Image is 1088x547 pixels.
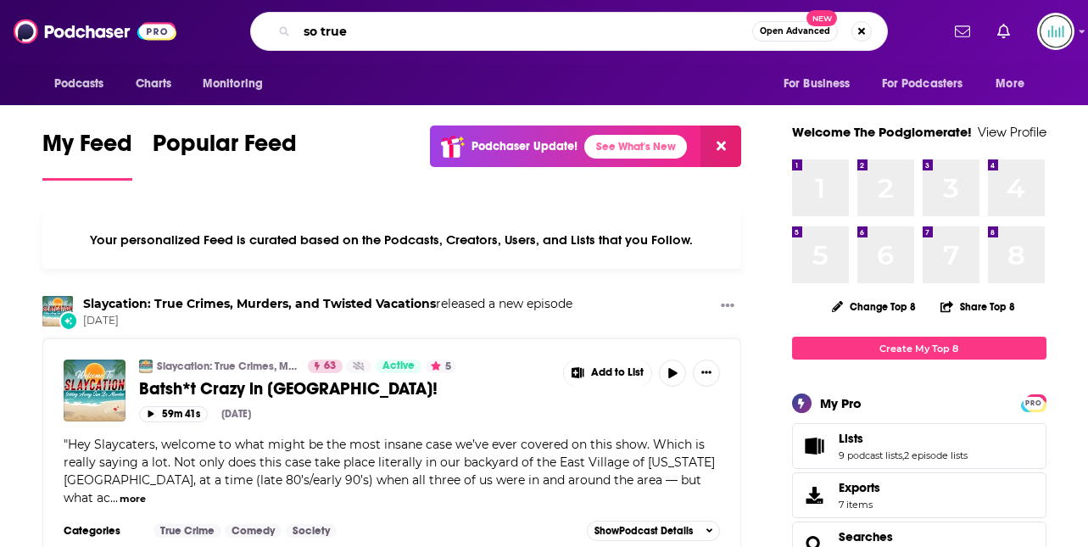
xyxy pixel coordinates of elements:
[990,17,1017,46] a: Show notifications dropdown
[42,68,126,100] button: open menu
[940,290,1016,323] button: Share Top 8
[760,27,830,36] span: Open Advanced
[1037,13,1074,50] span: Logged in as podglomerate
[1024,396,1044,409] a: PRO
[587,521,721,541] button: ShowPodcast Details
[110,490,118,505] span: ...
[54,72,104,96] span: Podcasts
[839,499,880,511] span: 7 items
[798,434,832,458] a: Lists
[792,423,1046,469] span: Lists
[308,360,343,373] a: 63
[820,395,862,411] div: My Pro
[286,524,337,538] a: Society
[984,68,1046,100] button: open menu
[83,296,572,312] h3: released a new episode
[324,358,336,375] span: 63
[1037,13,1074,50] img: User Profile
[1037,13,1074,50] button: Show profile menu
[42,211,742,269] div: Your personalized Feed is curated based on the Podcasts, Creators, Users, and Lists that you Follow.
[822,296,927,317] button: Change Top 8
[471,139,577,153] p: Podchaser Update!
[839,529,893,544] a: Searches
[978,124,1046,140] a: View Profile
[139,360,153,373] img: Slaycation: True Crimes, Murders, and Twisted Vacations
[902,449,904,461] span: ,
[157,360,297,373] a: Slaycation: True Crimes, Murders, and Twisted Vacations
[584,135,687,159] a: See What's New
[948,17,977,46] a: Show notifications dropdown
[996,72,1024,96] span: More
[153,524,221,538] a: True Crime
[752,21,838,42] button: Open AdvancedNew
[125,68,182,100] a: Charts
[426,360,456,373] button: 5
[250,12,888,51] div: Search podcasts, credits, & more...
[136,72,172,96] span: Charts
[792,124,972,140] a: Welcome The Podglomerate!
[792,337,1046,360] a: Create My Top 8
[798,483,832,507] span: Exports
[14,15,176,47] img: Podchaser - Follow, Share and Rate Podcasts
[806,10,837,26] span: New
[64,360,126,421] img: Batsh*t Crazy in Gotham City!
[139,406,208,422] button: 59m 41s
[839,431,863,446] span: Lists
[42,296,73,327] img: Slaycation: True Crimes, Murders, and Twisted Vacations
[591,366,644,379] span: Add to List
[153,129,297,168] span: Popular Feed
[221,408,251,420] div: [DATE]
[714,296,741,317] button: Show More Button
[784,72,851,96] span: For Business
[42,129,132,168] span: My Feed
[564,360,652,387] button: Show More Button
[64,524,140,538] h3: Categories
[839,480,880,495] span: Exports
[64,437,715,505] span: "
[59,311,78,330] div: New Episode
[139,378,551,399] a: Batsh*t Crazy in [GEOGRAPHIC_DATA]!
[839,449,902,461] a: 9 podcast lists
[297,18,752,45] input: Search podcasts, credits, & more...
[64,437,715,505] span: Hey Slaycaters, welcome to what might be the most insane case we’ve ever covered on this show. Wh...
[382,358,415,375] span: Active
[871,68,988,100] button: open menu
[772,68,872,100] button: open menu
[882,72,963,96] span: For Podcasters
[225,524,282,538] a: Comedy
[139,378,438,399] span: Batsh*t Crazy in [GEOGRAPHIC_DATA]!
[839,431,968,446] a: Lists
[191,68,285,100] button: open menu
[203,72,263,96] span: Monitoring
[376,360,421,373] a: Active
[594,525,693,537] span: Show Podcast Details
[120,492,146,506] button: more
[83,314,572,328] span: [DATE]
[693,360,720,387] button: Show More Button
[83,296,436,311] a: Slaycation: True Crimes, Murders, and Twisted Vacations
[42,129,132,181] a: My Feed
[792,472,1046,518] a: Exports
[153,129,297,181] a: Popular Feed
[904,449,968,461] a: 2 episode lists
[1024,397,1044,410] span: PRO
